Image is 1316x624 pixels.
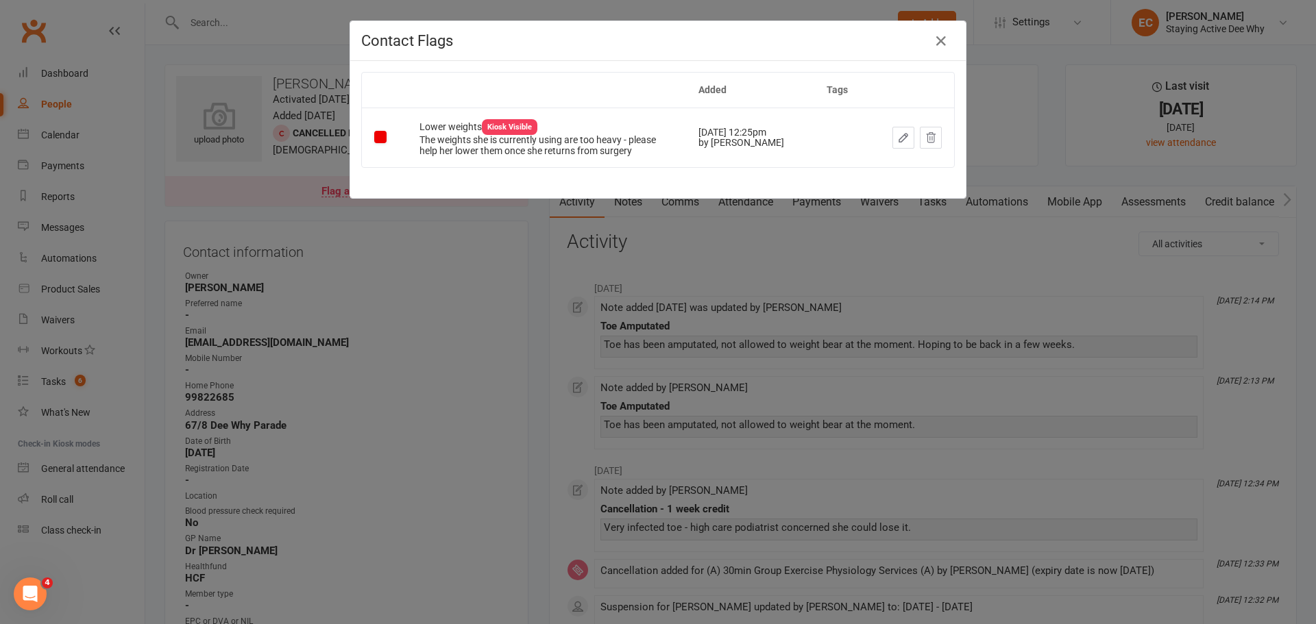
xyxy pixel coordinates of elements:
[419,135,674,156] div: The weights she is currently using are too heavy - please help her lower them once she returns fr...
[920,127,942,149] button: Dismiss this flag
[930,30,952,52] button: Close
[686,108,814,167] td: [DATE] 12:25pm by [PERSON_NAME]
[686,73,814,108] th: Added
[814,73,868,108] th: Tags
[42,577,53,588] span: 4
[14,577,47,610] iframe: Intercom live chat
[482,119,537,135] div: Kiosk Visible
[361,32,955,49] h4: Contact Flags
[419,121,537,132] span: Lower weights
